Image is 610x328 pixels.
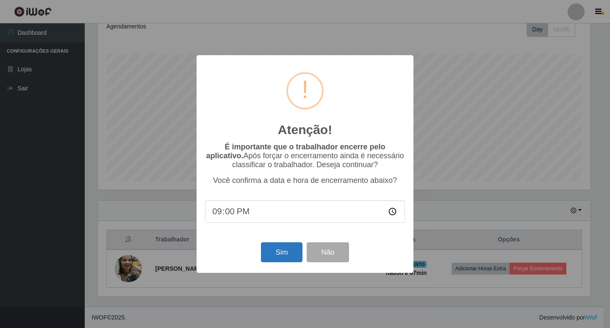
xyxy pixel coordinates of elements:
b: É importante que o trabalhador encerre pelo aplicativo. [206,143,385,160]
h2: Atenção! [278,122,332,137]
p: Você confirma a data e hora de encerramento abaixo? [205,176,405,185]
button: Sim [261,242,302,262]
button: Não [307,242,349,262]
p: Após forçar o encerramento ainda é necessário classificar o trabalhador. Deseja continuar? [205,143,405,169]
